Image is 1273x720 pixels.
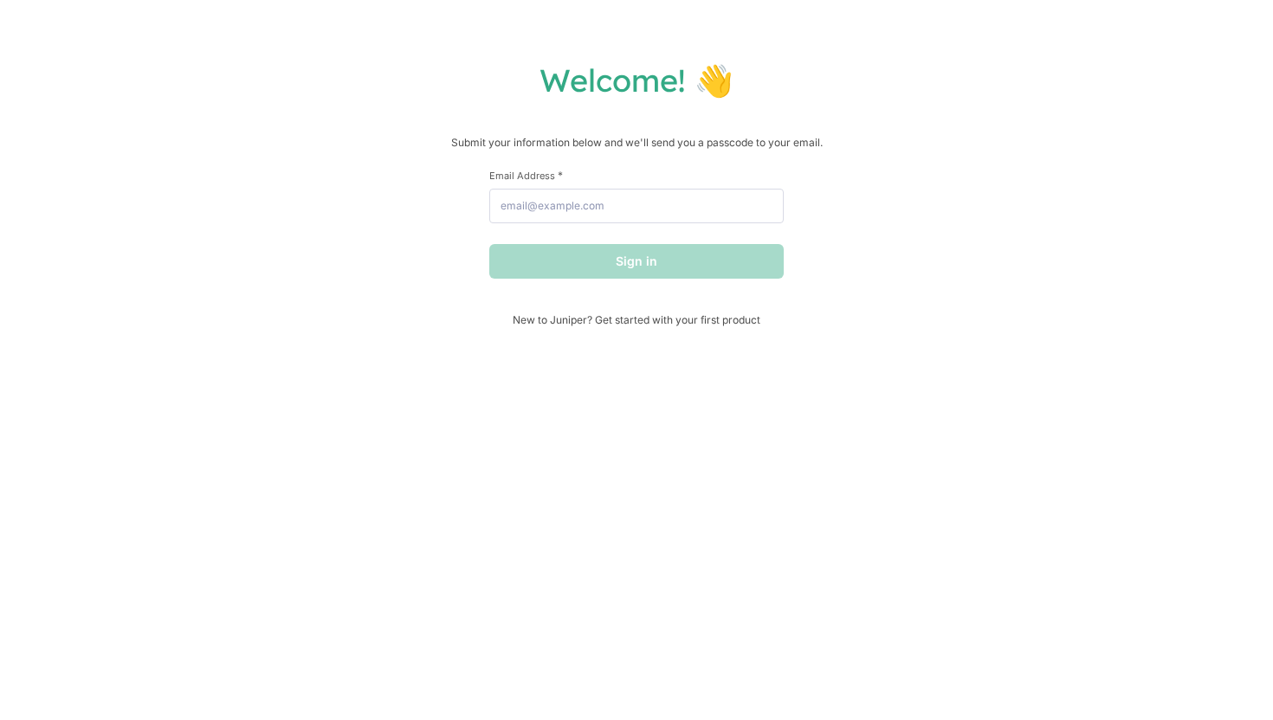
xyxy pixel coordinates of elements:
h1: Welcome! 👋 [17,61,1256,100]
label: Email Address [489,169,784,182]
span: This field is required. [558,169,563,182]
p: Submit your information below and we'll send you a passcode to your email. [17,134,1256,151]
input: email@example.com [489,189,784,223]
span: New to Juniper? Get started with your first product [489,313,784,326]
